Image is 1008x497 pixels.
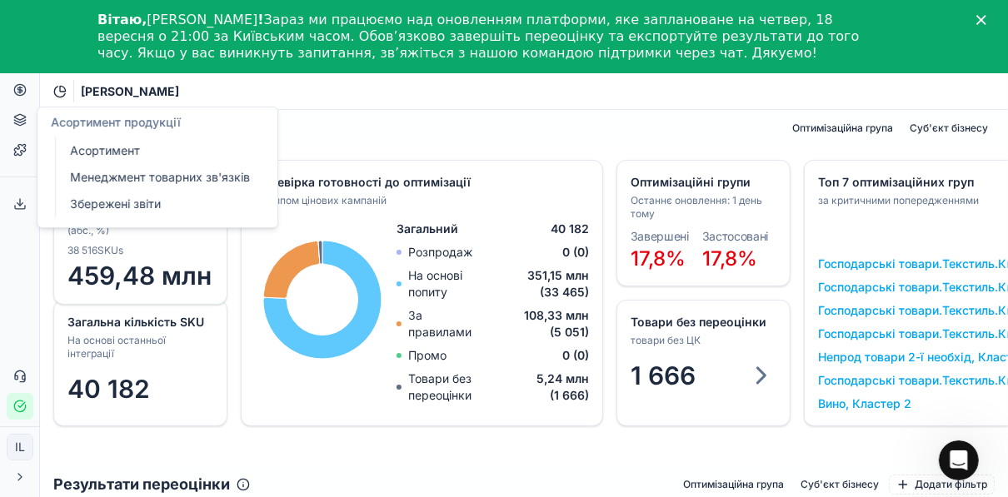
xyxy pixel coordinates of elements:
[631,246,686,271] span: 17,8%
[81,83,179,100] nav: breadcrumb
[939,440,979,480] iframe: Intercom live chat
[7,435,32,460] span: IL
[562,244,589,261] span: 0 (0)
[67,261,213,291] span: 459,48 млн
[67,334,210,360] div: На основі останньої інтеграції
[631,231,689,242] dt: Завершені
[631,334,773,347] div: товари без ЦК
[257,12,263,27] b: !
[408,347,447,364] p: Промо
[562,347,589,364] span: 0 (0)
[7,434,33,460] button: IL
[255,194,586,207] div: За типом цінових кампаній
[97,12,147,27] b: Вітаю,
[631,194,773,221] div: Останнє оновлення: 1 день тому
[676,475,791,495] button: Оптимізаційна група
[408,244,472,261] p: Розпродаж
[397,221,458,237] span: Загальний
[976,15,993,25] div: Закрити
[53,473,230,496] h2: Результати переоцінки
[903,118,995,138] button: Суб'єкт бізнесу
[631,314,773,331] div: Товари без переоцінки
[702,231,768,242] dt: Застосовані
[67,374,150,404] span: 40 182
[486,307,589,340] span: 108,33 млн (5 051)
[97,12,884,62] div: [PERSON_NAME] Зараз ми працюємо над оновленням платформи, яке заплановане на четвер, 18 вересня о...
[702,246,757,271] span: 17,8%
[63,166,257,189] a: Менеджмент товарних зв'язків
[551,221,589,237] span: 40 182
[255,174,586,191] div: Перевірка готовності до оптимізації
[51,115,181,129] span: Асортимент продукції
[63,192,257,216] a: Збережені звіти
[818,395,911,412] a: Вино, Кластер 2
[889,475,995,495] button: Додати фільтр
[511,370,589,404] span: 5,24 млн (1 666)
[491,267,589,301] span: 351,15 млн (33 465)
[67,244,123,257] span: 38 516 SKUs
[408,370,511,404] p: Товари без переоцінки
[786,118,900,138] button: Оптимізаційна група
[631,360,696,390] span: 1 666
[81,83,179,100] span: [PERSON_NAME]
[408,267,490,301] p: На основі попиту
[67,314,210,331] div: Загальна кількість SKU
[63,139,257,162] a: Асортимент
[631,174,773,191] div: Оптимізаційні групи
[408,307,486,340] p: За правилами
[794,475,886,495] button: Суб'єкт бізнесу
